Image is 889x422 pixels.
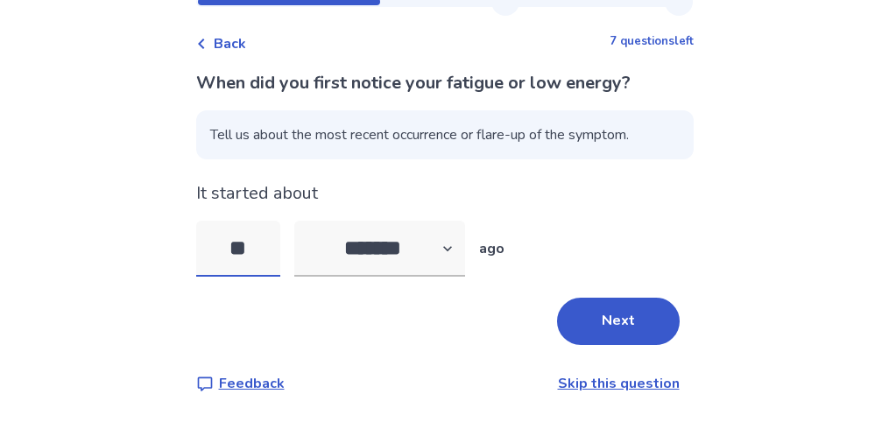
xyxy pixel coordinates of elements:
p: When did you first notice your fatigue or low energy? [196,70,694,96]
p: ago [479,238,504,259]
span: Back [214,33,246,54]
p: Feedback [219,373,285,394]
a: Feedback [196,373,285,394]
button: Next [557,298,680,345]
span: Tell us about the most recent occurrence or flare-up of the symptom. [196,110,694,159]
p: It started about [196,180,694,207]
a: Skip this question [558,374,680,393]
p: 7 questions left [610,33,694,51]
